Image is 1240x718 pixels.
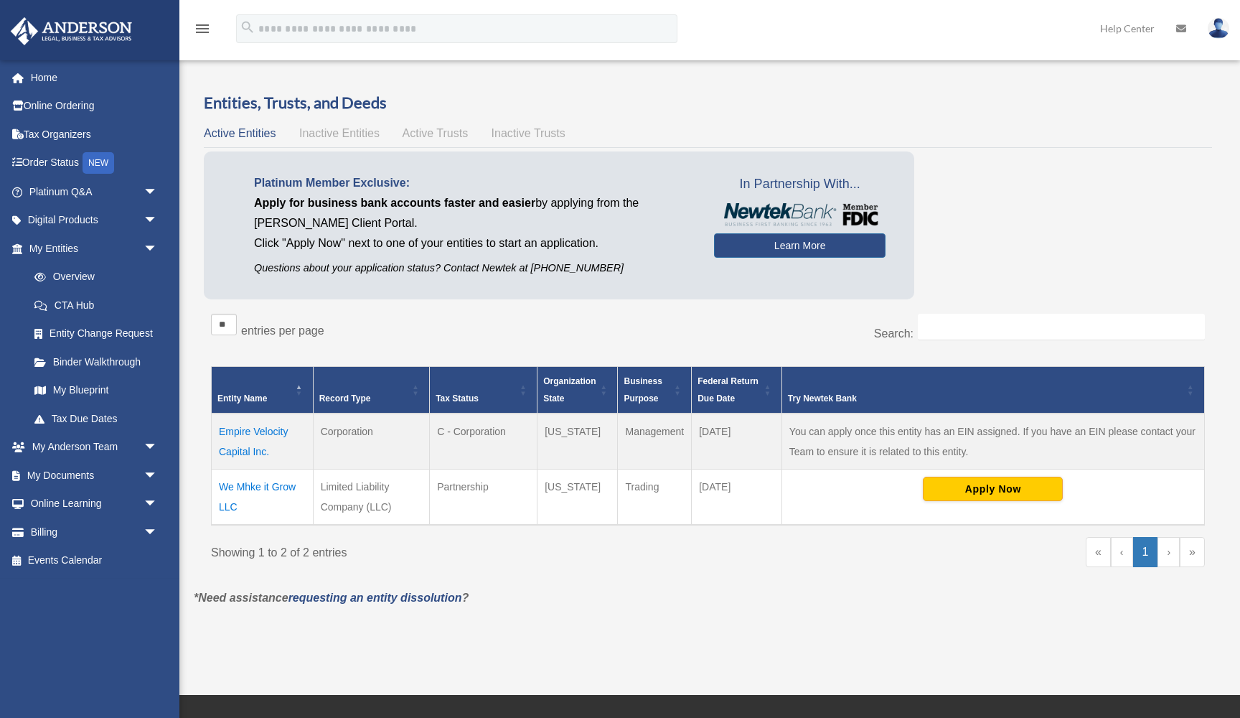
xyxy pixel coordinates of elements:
[10,149,179,178] a: Order StatusNEW
[436,393,479,404] span: Tax Status
[10,546,179,575] a: Events Calendar
[212,414,314,470] td: Empire Velocity Capital Inc.
[492,127,565,139] span: Inactive Trusts
[430,367,537,414] th: Tax Status: Activate to sort
[20,376,172,405] a: My Blueprint
[194,20,211,37] i: menu
[319,393,371,404] span: Record Type
[254,233,692,253] p: Click "Apply Now" next to one of your entities to start an application.
[692,367,782,414] th: Federal Return Due Date: Activate to sort
[10,92,179,121] a: Online Ordering
[10,234,172,263] a: My Entitiesarrow_drop_down
[144,518,172,547] span: arrow_drop_down
[204,92,1212,114] h3: Entities, Trusts, and Deeds
[10,177,179,206] a: Platinum Q&Aarrow_drop_down
[212,470,314,526] td: We Mhke it Grow LLC
[144,490,172,519] span: arrow_drop_down
[618,367,692,414] th: Business Purpose: Activate to sort
[299,127,380,139] span: Inactive Entities
[692,414,782,470] td: [DATE]
[144,206,172,236] span: arrow_drop_down
[10,490,179,518] a: Online Learningarrow_drop_down
[1111,537,1133,567] a: Previous
[1180,537,1205,567] a: Last
[697,376,758,404] span: Federal Return Due Date
[788,390,1183,407] div: Try Newtek Bank
[1133,537,1158,567] a: 1
[212,367,314,414] th: Entity Name: Activate to invert sorting
[20,348,172,376] a: Binder Walkthrough
[313,367,429,414] th: Record Type: Activate to sort
[20,320,172,348] a: Entity Change Request
[1086,537,1111,567] a: First
[144,177,172,207] span: arrow_drop_down
[714,173,886,196] span: In Partnership With...
[781,414,1204,470] td: You can apply once this entity has an EIN assigned. If you have an EIN please contact your Team t...
[10,63,179,92] a: Home
[618,414,692,470] td: Management
[714,233,886,258] a: Learn More
[10,206,179,235] a: Digital Productsarrow_drop_down
[313,414,429,470] td: Corporation
[288,592,462,604] a: requesting an entity dissolution
[254,259,692,277] p: Questions about your application status? Contact Newtek at [PHONE_NUMBER]
[618,470,692,526] td: Trading
[543,376,596,404] span: Organization State
[10,518,179,546] a: Billingarrow_drop_down
[10,461,179,490] a: My Documentsarrow_drop_down
[923,477,1063,501] button: Apply Now
[624,376,662,404] span: Business Purpose
[254,193,692,233] p: by applying from the [PERSON_NAME] Client Portal.
[254,173,692,193] p: Platinum Member Exclusive:
[204,127,276,139] span: Active Entities
[144,433,172,462] span: arrow_drop_down
[254,197,535,209] span: Apply for business bank accounts faster and easier
[194,25,211,37] a: menu
[537,414,618,470] td: [US_STATE]
[20,404,172,433] a: Tax Due Dates
[20,263,165,292] a: Overview
[241,325,324,337] label: entries per page
[144,461,172,490] span: arrow_drop_down
[874,327,913,340] label: Search:
[20,291,172,320] a: CTA Hub
[144,234,172,264] span: arrow_drop_down
[83,152,114,174] div: NEW
[1208,18,1229,39] img: User Pic
[313,470,429,526] td: Limited Liability Company (LLC)
[781,367,1204,414] th: Try Newtek Bank : Activate to sort
[240,19,255,35] i: search
[430,414,537,470] td: C - Corporation
[537,367,618,414] th: Organization State: Activate to sort
[194,592,469,604] em: *Need assistance ?
[403,127,469,139] span: Active Trusts
[211,537,697,563] div: Showing 1 to 2 of 2 entries
[721,203,878,226] img: NewtekBankLogoSM.png
[10,433,179,462] a: My Anderson Teamarrow_drop_down
[692,470,782,526] td: [DATE]
[217,393,267,404] span: Entity Name
[10,120,179,149] a: Tax Organizers
[6,17,136,45] img: Anderson Advisors Platinum Portal
[1157,537,1180,567] a: Next
[430,470,537,526] td: Partnership
[537,470,618,526] td: [US_STATE]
